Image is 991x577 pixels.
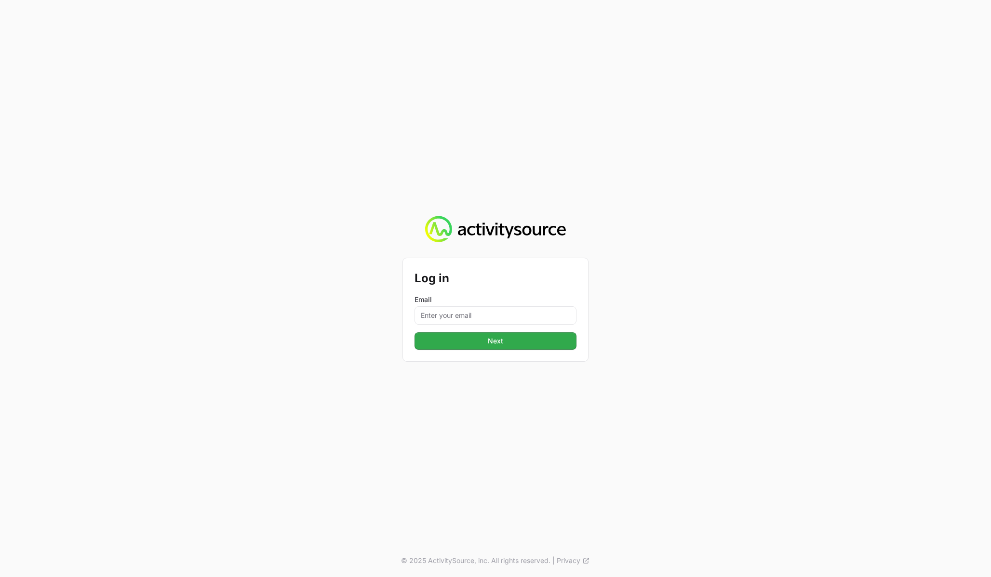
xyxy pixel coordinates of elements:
[552,556,555,565] span: |
[415,306,576,325] input: Enter your email
[425,216,565,243] img: Activity Source
[401,556,550,565] p: © 2025 ActivitySource, inc. All rights reserved.
[415,295,576,304] label: Email
[415,332,576,350] button: Next
[557,556,590,565] a: Privacy
[415,270,576,287] h2: Log in
[488,335,503,347] span: Next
